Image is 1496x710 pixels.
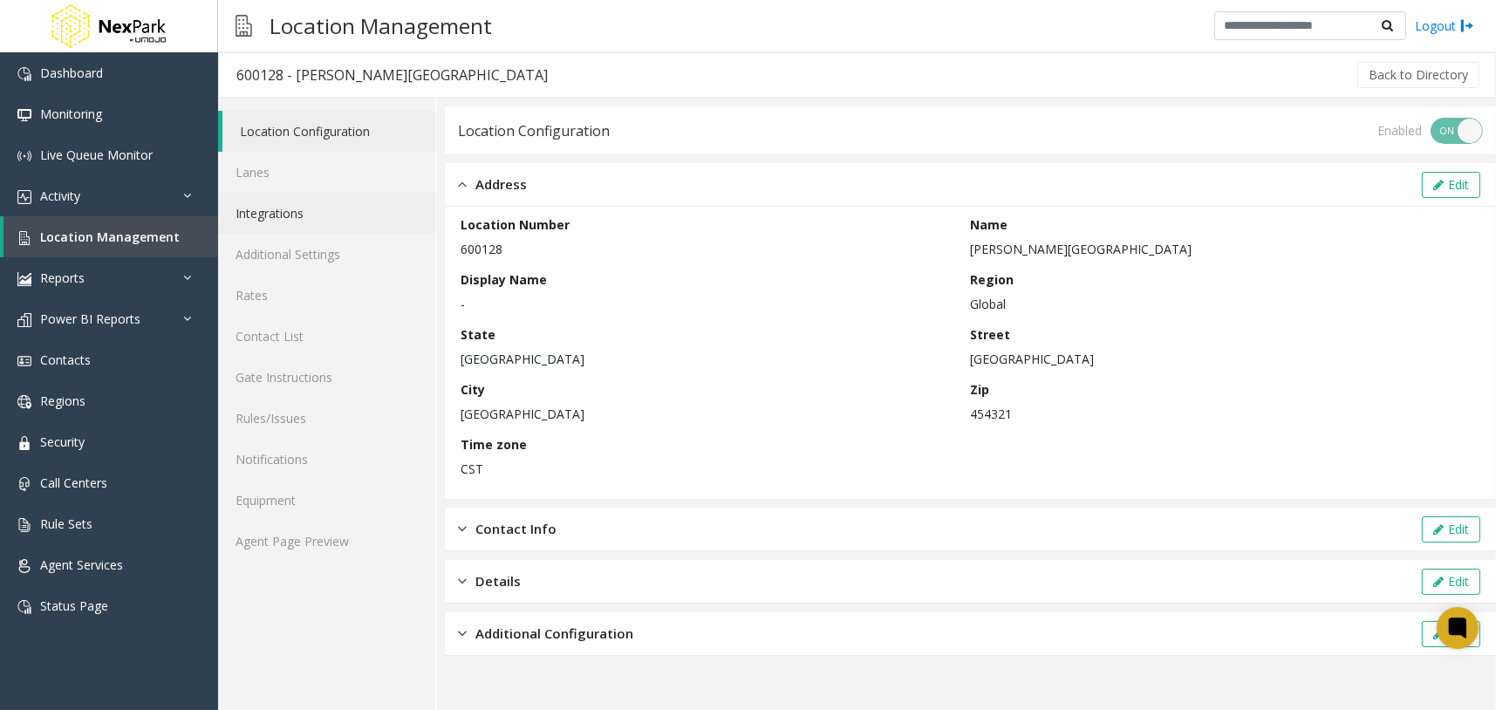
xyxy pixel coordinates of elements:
p: 454321 [971,405,1472,423]
img: 'icon' [17,67,31,81]
p: [GEOGRAPHIC_DATA] [461,350,962,368]
span: Agent Services [40,556,123,573]
p: 600128 [461,240,962,258]
button: Edit [1422,172,1480,198]
p: [GEOGRAPHIC_DATA] [461,405,962,423]
img: 'icon' [17,518,31,532]
p: - [461,295,962,313]
span: Status Page [40,597,108,614]
span: Details [475,571,521,591]
span: Live Queue Monitor [40,147,153,163]
label: State [461,325,495,344]
img: 'icon' [17,477,31,491]
button: Back to Directory [1357,62,1479,88]
img: opened [458,174,467,195]
span: Monitoring [40,106,102,122]
h3: Location Management [261,4,501,47]
a: Integrations [218,193,435,234]
img: closed [458,519,467,539]
img: 'icon' [17,559,31,573]
a: Rates [218,275,435,316]
span: Contact Info [475,519,557,539]
span: Call Centers [40,474,107,491]
img: 'icon' [17,190,31,204]
label: Zip [971,380,990,399]
label: Time zone [461,435,527,454]
a: Location Management [3,216,218,257]
a: Agent Page Preview [218,521,435,562]
img: closed [458,624,467,644]
div: Location Configuration [458,119,610,142]
img: 'icon' [17,436,31,450]
img: 'icon' [17,231,31,245]
label: Region [971,270,1014,289]
img: 'icon' [17,313,31,327]
button: Edit [1422,569,1480,595]
button: Edit [1422,621,1480,647]
span: Dashboard [40,65,103,81]
span: Security [40,434,85,450]
span: Contacts [40,352,91,368]
div: Enabled [1377,121,1422,140]
img: logout [1460,17,1474,35]
label: Name [971,215,1008,234]
label: Display Name [461,270,547,289]
span: Address [475,174,527,195]
button: Edit [1422,516,1480,543]
a: Location Configuration [222,111,435,152]
a: Logout [1415,17,1474,35]
p: [PERSON_NAME][GEOGRAPHIC_DATA] [971,240,1472,258]
img: 'icon' [17,149,31,163]
a: Rules/Issues [218,398,435,439]
span: Reports [40,270,85,286]
div: 600128 - [PERSON_NAME][GEOGRAPHIC_DATA] [236,64,548,86]
img: 'icon' [17,272,31,286]
span: Additional Configuration [475,624,633,644]
img: 'icon' [17,108,31,122]
a: Additional Settings [218,234,435,275]
a: Gate Instructions [218,357,435,398]
a: Lanes [218,152,435,193]
img: pageIcon [236,4,252,47]
p: [GEOGRAPHIC_DATA] [971,350,1472,368]
span: Regions [40,393,85,409]
p: Global [971,295,1472,313]
a: Notifications [218,439,435,480]
a: Equipment [218,480,435,521]
span: Location Management [40,229,180,245]
span: Power BI Reports [40,311,140,327]
span: Activity [40,188,80,204]
label: Street [971,325,1011,344]
img: 'icon' [17,354,31,368]
img: 'icon' [17,395,31,409]
label: Location Number [461,215,570,234]
p: CST [461,460,962,478]
a: Contact List [218,316,435,357]
img: 'icon' [17,600,31,614]
span: Rule Sets [40,515,92,532]
img: closed [458,571,467,591]
label: City [461,380,485,399]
